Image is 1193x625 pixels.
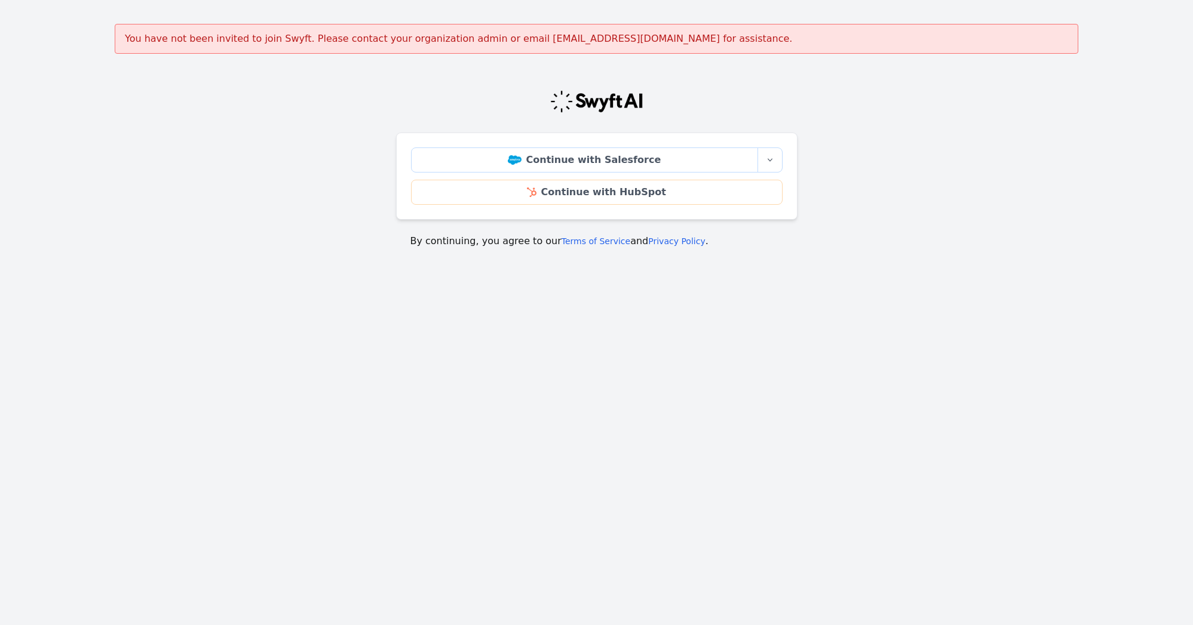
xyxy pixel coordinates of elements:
a: Privacy Policy [648,236,705,246]
div: You have not been invited to join Swyft. Please contact your organization admin or email [EMAIL_A... [115,24,1078,54]
img: Swyft Logo [550,90,644,113]
img: Salesforce [508,155,522,165]
p: By continuing, you agree to our and . [410,234,783,248]
a: Continue with Salesforce [411,147,758,173]
img: HubSpot [527,187,536,197]
a: Continue with HubSpot [411,180,783,205]
a: Terms of Service [562,236,630,246]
